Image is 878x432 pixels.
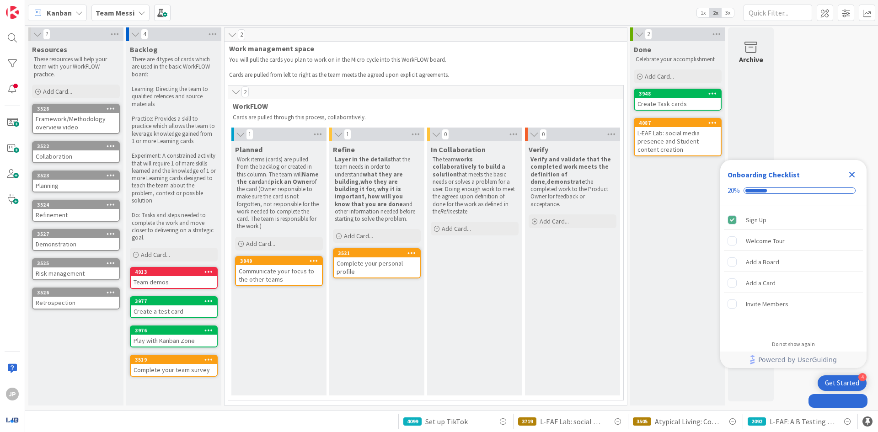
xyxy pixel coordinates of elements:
div: 3523 [37,172,119,179]
span: WorkFLOW [233,101,612,111]
p: Experiment: A constrained activity that will require 1 of mare skills learned and the knowledge o... [132,152,216,204]
div: 3519 [135,357,217,363]
span: 0 [442,129,449,140]
div: Sign Up is complete. [724,210,863,230]
span: Refine [333,145,355,154]
div: 4087 [639,120,721,126]
span: 0 [540,129,547,140]
div: 3977 [135,298,217,304]
div: 3522 [37,143,119,149]
div: Close Checklist [845,167,859,182]
strong: pick an Owner [271,178,311,186]
span: 2 [241,86,249,97]
div: Checklist progress: 20% [728,187,859,195]
p: There are 4 types of cards which are used in the basic WorkFLOW board: [132,56,216,78]
b: Team Messi [96,8,134,17]
span: L-EAF: A B Testing marketing messages for selling L-EAF [770,416,835,427]
img: Visit kanbanzone.com [6,6,19,19]
div: Add a Board is incomplete. [724,252,863,272]
span: Add Card... [540,217,569,225]
div: Framework/Methodology overview video [33,113,119,133]
span: Kanban [47,7,72,18]
span: Add Card... [43,87,72,96]
span: 3x [722,8,734,17]
span: 2 [645,29,652,40]
div: 4087L-EAF Lab: social media presence and Student content creation [635,119,721,155]
img: avatar [6,413,19,426]
div: 3522Collaboration [33,142,119,162]
span: 1x [697,8,709,17]
span: Add Card... [344,232,373,240]
div: 3524 [33,201,119,209]
p: Cards are pulled from left to right as the team meets the agreed upon explicit agreements. [229,71,622,79]
strong: Layer in the details [335,155,391,163]
div: Checklist items [720,206,867,335]
div: Onboarding Checklist [728,169,800,180]
div: Play with Kanban Zone [131,335,217,347]
p: Do: Tasks and steps needed to complete the work and move closer to delivering on a strategic goal. [132,212,216,241]
div: Team demos [131,276,217,288]
div: Collaboration [33,150,119,162]
strong: Name the card [237,171,320,186]
p: Celebrate your accomplishment [636,56,720,63]
div: Welcome Tour is incomplete. [724,231,863,251]
span: Done [634,45,651,54]
div: Refinement [33,209,119,221]
div: 3523 [33,171,119,180]
div: 3519 [131,356,217,364]
div: 20% [728,187,740,195]
div: 3976Play with Kanban Zone [131,326,217,347]
span: Planned [235,145,262,154]
span: Set up TikTok [425,416,468,427]
span: Add Card... [246,240,275,248]
div: Risk management [33,267,119,279]
span: L-EAF Lab: social media presence and Student content creation [540,416,605,427]
div: 3948 [639,91,721,97]
div: 3519Complete your team survey [131,356,217,376]
span: Powered by UserGuiding [758,354,837,365]
div: 3521Complete your personal profile [334,249,420,277]
div: 3522 [33,142,119,150]
div: 3525 [37,260,119,267]
div: 3528Framework/Methodology overview video [33,105,119,133]
p: Cards are pulled through this process, collaboratively. [233,114,619,121]
strong: who they are building it for, why it is important, how will you know that you are done [335,178,404,208]
div: 4913Team demos [131,268,217,288]
span: 2x [709,8,722,17]
em: Refine [440,208,455,215]
div: 3527 [37,231,119,237]
input: Quick Filter... [744,5,812,21]
div: 3525 [33,259,119,267]
div: 3526 [37,289,119,296]
div: 4099 [403,417,422,426]
div: 3719 [518,417,536,426]
div: Checklist Container [720,160,867,368]
div: Invite Members [746,299,788,309]
span: Add Card... [141,251,170,259]
div: 3524Refinement [33,201,119,221]
div: Invite Members is incomplete. [724,294,863,314]
span: Verify [529,145,548,154]
div: 3977Create a test card [131,297,217,317]
div: 3528 [33,105,119,113]
div: 3524 [37,202,119,208]
div: 3521 [334,249,420,257]
strong: demonstrate [547,178,585,186]
div: Archive [739,54,763,65]
span: Resources [32,45,67,54]
div: 4087 [635,119,721,127]
span: 1 [246,129,253,140]
p: that the team needs in order to understand , and other information needed before starting to solv... [335,156,419,223]
div: 3948 [635,90,721,98]
span: Backlog [130,45,158,54]
div: Footer [720,352,867,368]
div: Communicate your focus to the other teams [236,265,322,285]
div: 3521 [338,250,420,256]
div: Planning [33,180,119,192]
div: 3505 [633,417,651,426]
div: Retrospection [33,297,119,309]
div: Demonstration [33,238,119,250]
div: Open Get Started checklist, remaining modules: 4 [818,375,867,391]
div: Add a Card is incomplete. [724,273,863,293]
div: Complete your team survey [131,364,217,376]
